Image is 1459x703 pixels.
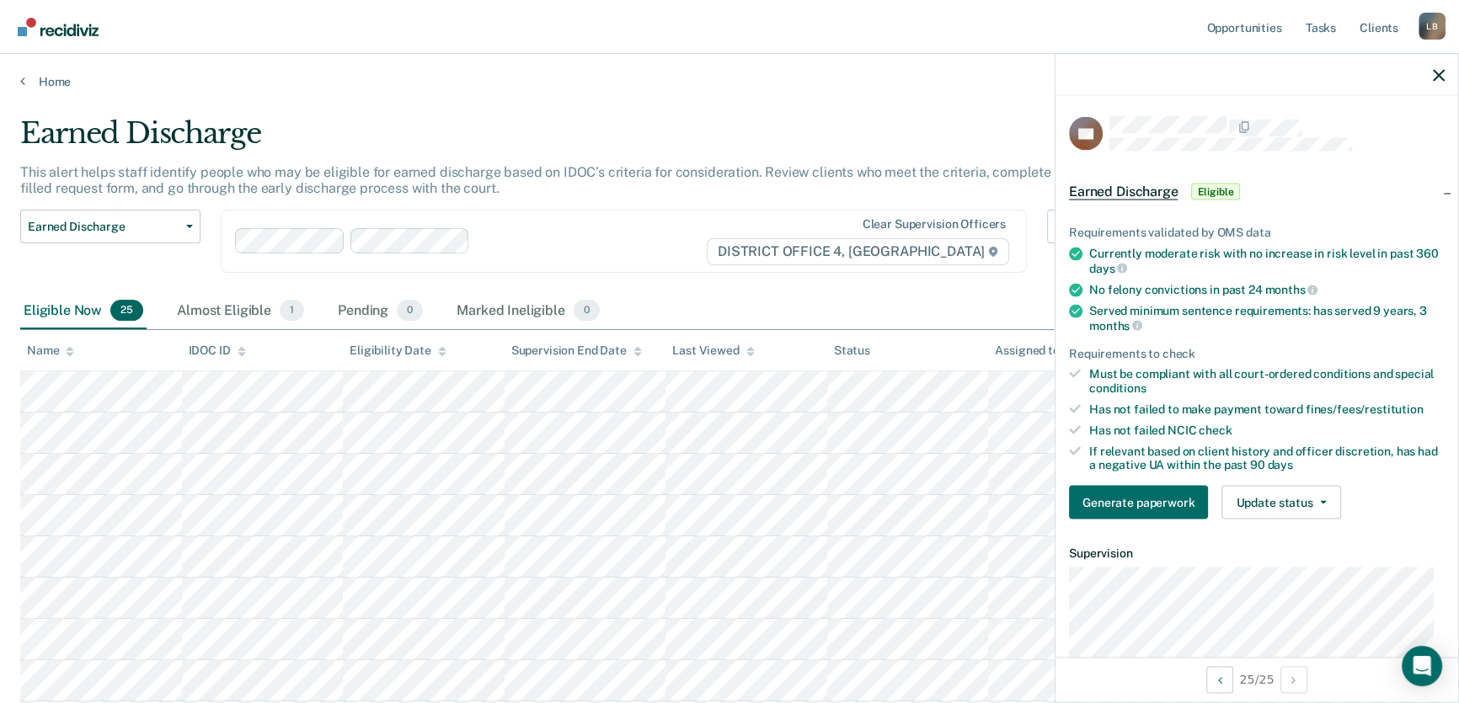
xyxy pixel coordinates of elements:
[27,344,74,358] div: Name
[1069,546,1445,561] dt: Supervision
[1206,666,1233,693] button: Previous Opportunity
[1419,13,1446,40] button: Profile dropdown button
[707,238,1009,265] span: DISTRICT OFFICE 4, [GEOGRAPHIC_DATA]
[1267,458,1292,471] span: days
[20,164,1103,196] p: This alert helps staff identify people who may be eligible for earned discharge based on IDOC’s c...
[1069,184,1178,200] span: Earned Discharge
[189,344,246,358] div: IDOC ID
[20,116,1114,164] div: Earned Discharge
[1280,666,1307,693] button: Next Opportunity
[110,300,143,322] span: 25
[1089,282,1445,297] div: No felony convictions in past 24
[1089,402,1445,417] div: Has not failed to make payment toward
[1089,444,1445,472] div: If relevant based on client history and officer discretion, has had a negative UA within the past 90
[1089,247,1445,275] div: Currently moderate risk with no increase in risk level in past 360
[1306,402,1424,416] span: fines/fees/restitution
[1402,646,1442,686] div: Open Intercom Messenger
[1089,318,1142,332] span: months
[1419,13,1446,40] div: L B
[574,300,600,322] span: 0
[334,293,426,330] div: Pending
[1069,226,1445,240] div: Requirements validated by OMS data
[1089,423,1445,437] div: Has not failed NCIC
[672,344,754,358] div: Last Viewed
[1069,486,1215,519] a: Navigate to form link
[453,293,603,330] div: Marked Ineligible
[1089,261,1127,274] span: days
[1264,283,1317,296] span: months
[1056,165,1458,219] div: Earned DischargeEligible
[1056,657,1458,701] div: 25 / 25
[1089,381,1146,395] span: conditions
[20,74,1439,89] a: Home
[28,220,179,234] span: Earned Discharge
[280,300,304,322] span: 1
[350,344,446,358] div: Eligibility Date
[1089,304,1445,333] div: Served minimum sentence requirements: has served 9 years, 3
[863,217,1006,232] div: Clear supervision officers
[1199,423,1232,436] span: check
[397,300,423,322] span: 0
[1089,367,1445,396] div: Must be compliant with all court-ordered conditions and special
[995,344,1074,358] div: Assigned to
[1191,184,1239,200] span: Eligible
[1221,486,1340,519] button: Update status
[1069,486,1208,519] button: Generate paperwork
[174,293,307,330] div: Almost Eligible
[20,293,147,330] div: Eligible Now
[511,344,642,358] div: Supervision End Date
[834,344,870,358] div: Status
[18,18,99,36] img: Recidiviz
[1069,346,1445,360] div: Requirements to check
